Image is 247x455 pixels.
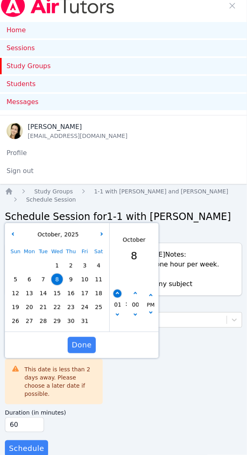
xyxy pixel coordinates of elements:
div: Choose Thursday October 09 of 2025 [64,273,78,286]
div: Choose Monday October 13 of 2025 [22,286,36,300]
span: 25 [93,302,104,313]
div: Choose Sunday October 12 of 2025 [9,286,22,300]
div: This date is less than 2 days away. Please choose a later date if possible. [24,365,96,398]
span: 19 [10,302,21,313]
h2: Schedule Session for 1-1 with [PERSON_NAME] and [PERSON_NAME] [5,210,242,236]
span: Schedule Session [26,196,76,203]
div: Choose Thursday October 30 of 2025 [64,314,78,328]
a: Schedule Session [26,195,76,204]
div: Wed [50,245,64,259]
span: 8 [51,274,63,285]
span: 2025 [62,231,79,238]
div: Choose Tuesday October 14 of 2025 [36,286,50,300]
div: Choose Thursday October 02 of 2025 [64,259,78,273]
label: Duration (in minutes) [5,408,242,417]
span: 15 [51,288,63,299]
div: Choose Saturday October 11 of 2025 [92,273,106,286]
div: Choose Monday October 06 of 2025 [22,273,36,286]
nav: Breadcrumb [5,187,242,204]
div: Choose Monday October 20 of 2025 [22,300,36,314]
div: Choose Sunday October 05 of 2025 [9,273,22,286]
span: Done [72,340,92,351]
span: 13 [24,288,35,299]
div: Choose Friday October 24 of 2025 [78,300,92,314]
a: 1-1 with [PERSON_NAME] and [PERSON_NAME] [94,187,228,195]
div: Sun [9,245,22,259]
span: : [125,277,127,330]
span: 17 [79,288,90,299]
div: , [35,231,79,239]
span: 22 [51,302,63,313]
span: 5 [10,274,21,285]
div: Choose Sunday September 28 of 2025 [9,259,22,273]
div: PM [147,301,154,310]
div: Choose Tuesday October 28 of 2025 [36,314,50,328]
div: Choose Wednesday October 01 of 2025 [50,259,64,273]
span: 24 [79,302,90,313]
div: Choose Wednesday October 15 of 2025 [50,286,64,300]
a: Study Groups [34,187,73,195]
div: Choose Sunday October 26 of 2025 [9,314,22,328]
span: 18 [93,288,104,299]
div: Fri [78,245,92,259]
div: Choose Tuesday October 07 of 2025 [36,273,50,286]
span: 11 [93,274,104,285]
span: 30 [65,315,77,327]
div: 8 [123,248,146,264]
div: Thu [64,245,78,259]
span: 28 [37,315,49,327]
span: 1 [51,260,63,271]
div: [PERSON_NAME] [28,122,128,132]
div: October [123,235,146,244]
span: Study Groups [34,188,73,195]
span: 3 [79,260,90,271]
div: Mon [22,245,36,259]
span: 31 [79,315,90,327]
div: Choose Saturday October 25 of 2025 [92,300,106,314]
div: Choose Friday October 10 of 2025 [78,273,92,286]
span: 26 [10,315,21,327]
span: 20 [24,302,35,313]
div: Tue [36,245,50,259]
span: 16 [65,288,77,299]
div: Choose Saturday November 01 of 2025 [92,314,106,328]
div: Choose Tuesday October 21 of 2025 [36,300,50,314]
span: October [35,231,60,238]
div: Choose Saturday October 04 of 2025 [92,259,106,273]
div: Choose Wednesday October 22 of 2025 [50,300,64,314]
div: Choose Saturday October 18 of 2025 [92,286,106,300]
span: 14 [37,288,49,299]
div: Choose Sunday October 19 of 2025 [9,300,22,314]
span: Messages [7,97,38,107]
div: Choose Thursday October 23 of 2025 [64,300,78,314]
div: Choose Friday October 31 of 2025 [78,314,92,328]
div: Choose Friday October 17 of 2025 [78,286,92,300]
span: 9 [65,274,77,285]
div: Sat [92,245,106,259]
span: 1-1 with [PERSON_NAME] and [PERSON_NAME] [94,188,228,195]
div: Choose Monday October 27 of 2025 [22,314,36,328]
div: Choose Thursday October 16 of 2025 [64,286,78,300]
div: Choose Friday October 03 of 2025 [78,259,92,273]
span: 21 [37,302,49,313]
span: 7 [37,274,49,285]
div: Choose Monday September 29 of 2025 [22,259,36,273]
span: 6 [24,274,35,285]
span: 4 [93,260,104,271]
span: 29 [51,315,63,327]
span: 27 [24,315,35,327]
button: Done [68,337,96,353]
div: Choose Wednesday October 29 of 2025 [50,314,64,328]
span: 10 [79,274,90,285]
div: Choose Tuesday September 30 of 2025 [36,259,50,273]
span: Schedule [9,443,44,454]
div: Choose Wednesday October 08 of 2025 [50,273,64,286]
span: 12 [10,288,21,299]
span: 23 [65,302,77,313]
div: [EMAIL_ADDRESS][DOMAIN_NAME] [28,132,128,140]
span: 2 [65,260,77,271]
